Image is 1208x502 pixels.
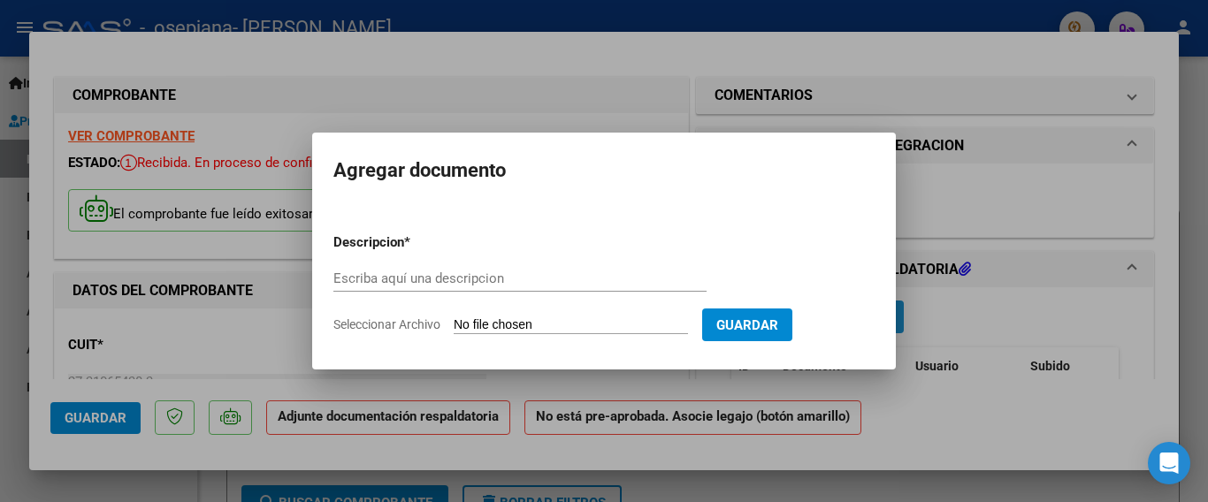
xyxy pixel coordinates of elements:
h2: Agregar documento [333,154,875,187]
button: Guardar [702,308,792,341]
span: Seleccionar Archivo [333,317,440,331]
span: Guardar [716,317,778,333]
div: Open Intercom Messenger [1148,442,1190,484]
p: Descripcion [333,232,496,253]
